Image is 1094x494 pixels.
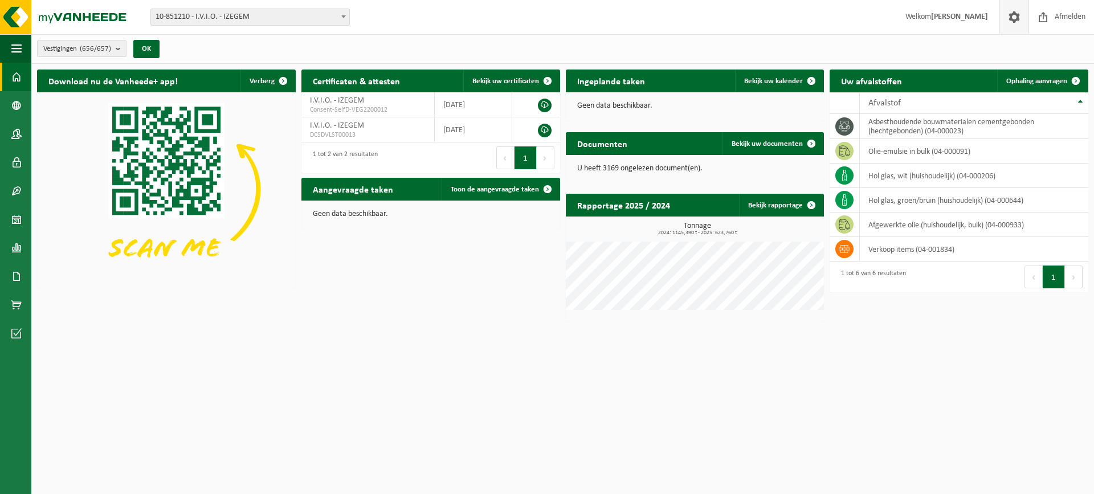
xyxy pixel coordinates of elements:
button: Verberg [240,70,295,92]
a: Bekijk uw kalender [735,70,823,92]
span: Bekijk uw documenten [732,140,803,148]
a: Bekijk rapportage [739,194,823,217]
span: Vestigingen [43,40,111,58]
span: Ophaling aanvragen [1006,77,1067,85]
h2: Documenten [566,132,639,154]
span: Bekijk uw certificaten [472,77,539,85]
h2: Aangevraagde taken [301,178,405,200]
a: Bekijk uw certificaten [463,70,559,92]
td: hol glas, groen/bruin (huishoudelijk) (04-000644) [860,188,1088,213]
a: Bekijk uw documenten [722,132,823,155]
span: I.V.I.O. - IZEGEM [310,96,364,105]
div: 1 tot 2 van 2 resultaten [307,145,378,170]
td: [DATE] [435,117,512,142]
a: Toon de aangevraagde taken [442,178,559,201]
h3: Tonnage [572,222,824,236]
p: U heeft 3169 ongelezen document(en). [577,165,813,173]
span: Afvalstof [868,99,901,108]
span: Consent-SelfD-VEG2200012 [310,105,426,115]
span: Toon de aangevraagde taken [451,186,539,193]
count: (656/657) [80,45,111,52]
span: DCSDVLST00013 [310,130,426,140]
span: 10-851210 - I.V.I.O. - IZEGEM [150,9,350,26]
strong: [PERSON_NAME] [931,13,988,21]
td: [DATE] [435,92,512,117]
h2: Ingeplande taken [566,70,656,92]
button: 1 [515,146,537,169]
span: 2024: 1145,390 t - 2025: 623,760 t [572,230,824,236]
h2: Download nu de Vanheede+ app! [37,70,189,92]
td: verkoop items (04-001834) [860,237,1088,262]
h2: Uw afvalstoffen [830,70,913,92]
button: 1 [1043,266,1065,288]
h2: Certificaten & attesten [301,70,411,92]
p: Geen data beschikbaar. [313,210,549,218]
td: asbesthoudende bouwmaterialen cementgebonden (hechtgebonden) (04-000023) [860,114,1088,139]
button: Next [537,146,554,169]
p: Geen data beschikbaar. [577,102,813,110]
span: Bekijk uw kalender [744,77,803,85]
a: Ophaling aanvragen [997,70,1087,92]
h2: Rapportage 2025 / 2024 [566,194,681,216]
td: hol glas, wit (huishoudelijk) (04-000206) [860,164,1088,188]
td: afgewerkte olie (huishoudelijk, bulk) (04-000933) [860,213,1088,237]
button: Vestigingen(656/657) [37,40,126,57]
div: 1 tot 6 van 6 resultaten [835,264,906,289]
img: Download de VHEPlus App [37,92,296,286]
button: Previous [496,146,515,169]
span: I.V.I.O. - IZEGEM [310,121,364,130]
button: Previous [1024,266,1043,288]
td: olie-emulsie in bulk (04-000091) [860,139,1088,164]
button: OK [133,40,160,58]
span: 10-851210 - I.V.I.O. - IZEGEM [151,9,349,25]
span: Verberg [250,77,275,85]
button: Next [1065,266,1083,288]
